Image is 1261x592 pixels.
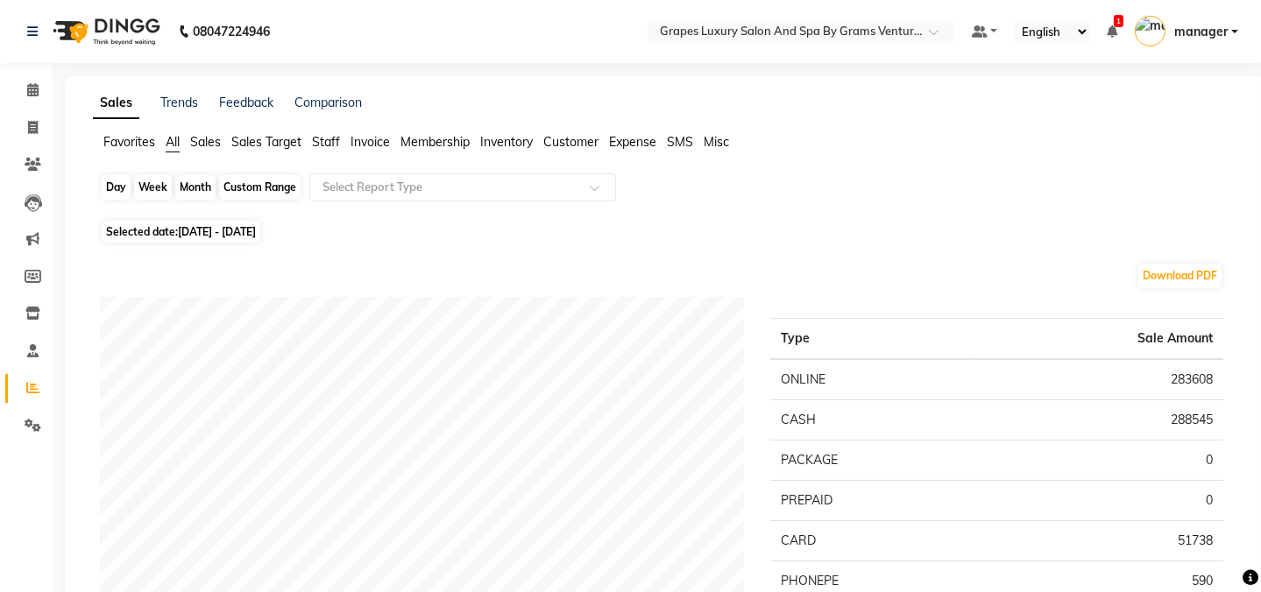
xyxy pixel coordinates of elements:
[770,481,974,521] td: PREPAID
[974,521,1223,561] td: 51738
[770,319,974,360] th: Type
[400,134,470,150] span: Membership
[609,134,656,150] span: Expense
[351,134,390,150] span: Invoice
[219,95,273,110] a: Feedback
[102,175,131,200] div: Day
[166,134,180,150] span: All
[219,175,301,200] div: Custom Range
[770,400,974,440] td: CASH
[175,175,216,200] div: Month
[480,134,533,150] span: Inventory
[190,134,221,150] span: Sales
[1114,15,1123,27] span: 1
[178,225,256,238] span: [DATE] - [DATE]
[93,88,139,119] a: Sales
[667,134,693,150] span: SMS
[1135,16,1165,46] img: manager
[770,359,974,400] td: ONLINE
[704,134,729,150] span: Misc
[312,134,340,150] span: Staff
[770,521,974,561] td: CARD
[770,440,974,481] td: PACKAGE
[134,175,172,200] div: Week
[1107,24,1117,39] a: 1
[102,221,260,243] span: Selected date:
[103,134,155,150] span: Favorites
[974,481,1223,521] td: 0
[974,440,1223,481] td: 0
[160,95,198,110] a: Trends
[543,134,599,150] span: Customer
[193,7,270,56] b: 08047224946
[1174,23,1228,41] span: manager
[231,134,301,150] span: Sales Target
[974,359,1223,400] td: 283608
[294,95,362,110] a: Comparison
[45,7,165,56] img: logo
[974,319,1223,360] th: Sale Amount
[974,400,1223,440] td: 288545
[1138,264,1222,288] button: Download PDF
